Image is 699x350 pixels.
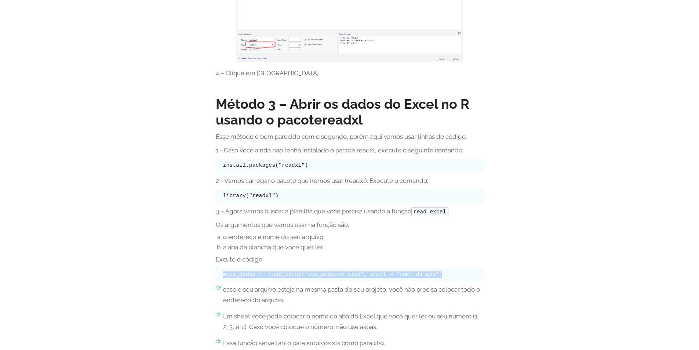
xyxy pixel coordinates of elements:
p: Essa função serve tanto para arquivos xls como para xlsx. [223,338,484,349]
code: meus_dados <- read_excel("seu_arquivo.xlsx", sheet = "nome da aba") [223,271,442,277]
p: Excute o código: [216,254,484,265]
p: Esse método é bem parecido com o segundo, porém aqui vamos usar linhas de código. [216,131,484,142]
li: o endereço e nome do seu arquivo; [223,233,484,241]
code: library("readxl") [223,193,279,199]
p: Em sheet você pode colocar o nome da aba do Excel que você quer ler ou seu número (1, 2, 3, etc).... [223,311,484,332]
code: install.packages("readxl") [223,162,308,168]
p: 3 – Agora vamos buscar a planilha que você precisa usando a função . [216,206,484,217]
code: read_excel [411,208,448,216]
strong: readxl [322,112,363,127]
p: 1 - Caso você ainda não tenha instalado o pacote readxl, execute o seguinte comando: [216,145,484,156]
p: 2 - Vamos carregar o pacote que iremos usar (readxl): Execute o comando: [216,176,484,186]
p: 4 – Clique em [GEOGRAPHIC_DATA]. [216,68,484,79]
p: caso o seu arquivo esteja na mesma pasta do seu projeto, você não precisa colocar todo o endereço... [223,284,484,306]
li: a aba da planilha que você quer ler. [223,243,484,251]
p: Os argumentos que vamos usar na função são: [216,220,484,230]
h2: Método 3 – Abrir os dados do Excel no R usando o pacote [216,96,484,128]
